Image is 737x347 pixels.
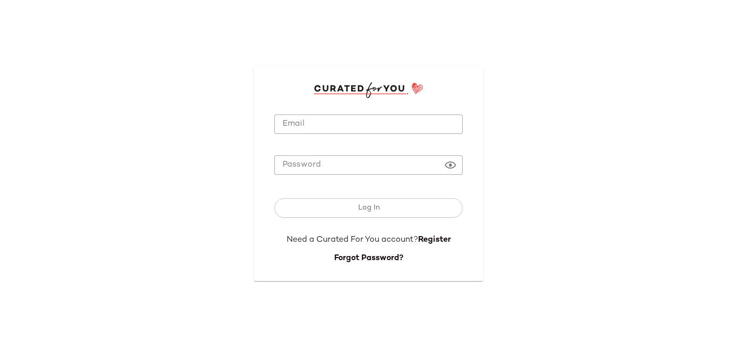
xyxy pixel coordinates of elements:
[418,236,451,244] a: Register
[334,254,403,263] a: Forgot Password?
[287,236,418,244] span: Need a Curated For You account?
[314,82,424,98] img: cfy_login_logo.DGdB1djN.svg
[357,204,379,212] span: Log In
[274,198,463,218] button: Log In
